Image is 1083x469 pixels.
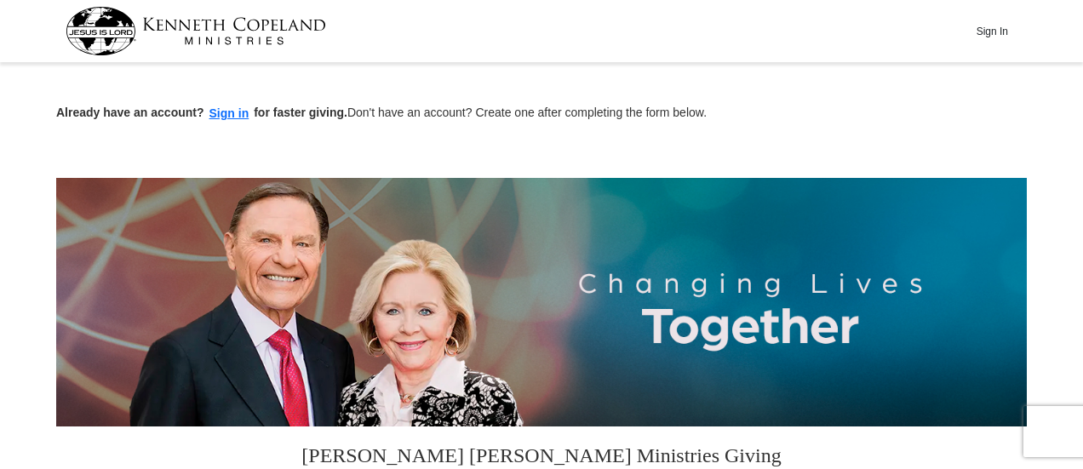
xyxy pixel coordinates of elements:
[66,7,326,55] img: kcm-header-logo.svg
[56,106,347,119] strong: Already have an account? for faster giving.
[56,104,1027,123] p: Don't have an account? Create one after completing the form below.
[966,18,1017,44] button: Sign In
[204,104,255,123] button: Sign in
